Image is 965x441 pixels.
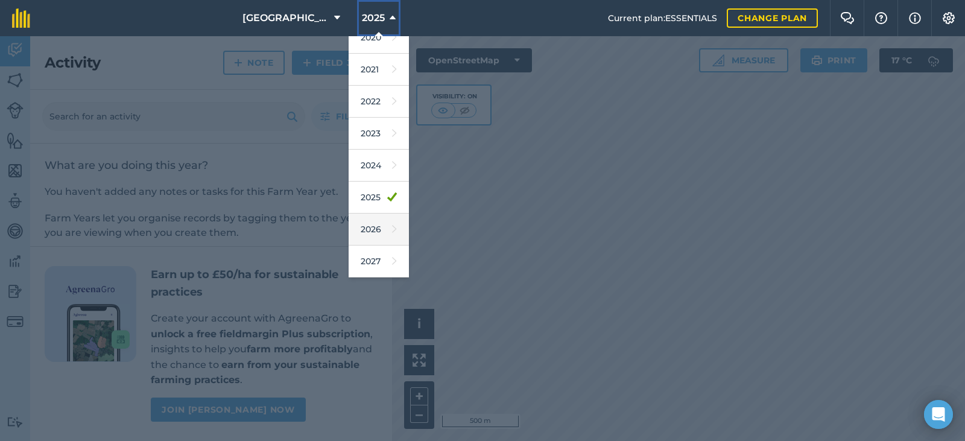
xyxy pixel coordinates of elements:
[727,8,818,28] a: Change plan
[362,11,385,25] span: 2025
[874,12,888,24] img: A question mark icon
[12,8,30,28] img: fieldmargin Logo
[924,400,953,429] div: Open Intercom Messenger
[242,11,329,25] span: [GEOGRAPHIC_DATA]
[349,150,409,182] a: 2024
[349,54,409,86] a: 2021
[349,22,409,54] a: 2020
[349,86,409,118] a: 2022
[349,214,409,246] a: 2026
[909,11,921,25] img: svg+xml;base64,PHN2ZyB4bWxucz0iaHR0cDovL3d3dy53My5vcmcvMjAwMC9zdmciIHdpZHRoPSIxNyIgaGVpZ2h0PSIxNy...
[840,12,855,24] img: Two speech bubbles overlapping with the left bubble in the forefront
[349,246,409,278] a: 2027
[349,118,409,150] a: 2023
[349,182,409,214] a: 2025
[941,12,956,24] img: A cog icon
[608,11,717,25] span: Current plan : ESSENTIALS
